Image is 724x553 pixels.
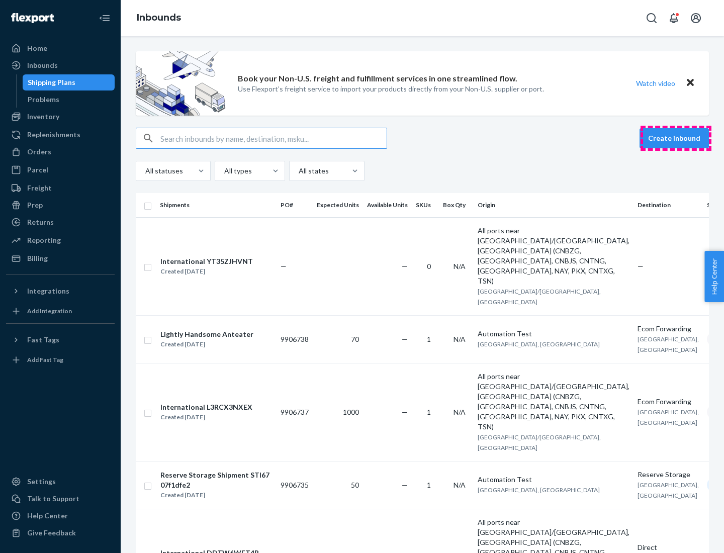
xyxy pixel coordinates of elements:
[640,128,709,148] button: Create inbound
[95,8,115,28] button: Close Navigation
[27,355,63,364] div: Add Fast Tag
[160,470,272,490] div: Reserve Storage Shipment STI6707f1dfe2
[160,339,253,349] div: Created [DATE]
[27,528,76,538] div: Give Feedback
[363,193,412,217] th: Available Units
[6,474,115,490] a: Settings
[223,166,224,176] input: All types
[23,91,115,108] a: Problems
[439,193,474,217] th: Box Qty
[6,332,115,348] button: Fast Tags
[427,262,431,270] span: 0
[478,288,601,306] span: [GEOGRAPHIC_DATA]/[GEOGRAPHIC_DATA], [GEOGRAPHIC_DATA]
[277,363,313,461] td: 9906737
[629,76,682,90] button: Watch video
[474,193,633,217] th: Origin
[478,340,600,348] span: [GEOGRAPHIC_DATA], [GEOGRAPHIC_DATA]
[402,262,408,270] span: —
[281,262,287,270] span: —
[27,165,48,175] div: Parcel
[343,408,359,416] span: 1000
[6,508,115,524] a: Help Center
[351,481,359,489] span: 50
[160,490,272,500] div: Created [DATE]
[23,74,115,90] a: Shipping Plans
[478,372,629,432] div: All ports near [GEOGRAPHIC_DATA]/[GEOGRAPHIC_DATA], [GEOGRAPHIC_DATA] (CNBZG, [GEOGRAPHIC_DATA], ...
[6,525,115,541] button: Give Feedback
[27,286,69,296] div: Integrations
[27,147,51,157] div: Orders
[238,84,544,94] p: Use Flexport’s freight service to import your products directly from your Non-U.S. supplier or port.
[351,335,359,343] span: 70
[27,43,47,53] div: Home
[27,200,43,210] div: Prep
[427,481,431,489] span: 1
[684,76,697,90] button: Close
[238,73,517,84] p: Book your Non-U.S. freight and fulfillment services in one streamlined flow.
[160,256,253,266] div: International YT35ZJHVNT
[27,130,80,140] div: Replenishments
[277,193,313,217] th: PO#
[277,461,313,509] td: 9906735
[638,470,699,480] div: Reserve Storage
[638,542,699,552] div: Direct
[704,251,724,302] button: Help Center
[27,60,58,70] div: Inbounds
[6,127,115,143] a: Replenishments
[454,481,466,489] span: N/A
[638,408,699,426] span: [GEOGRAPHIC_DATA], [GEOGRAPHIC_DATA]
[402,481,408,489] span: —
[478,329,629,339] div: Automation Test
[160,402,252,412] div: International L3RCX3NXEX
[144,166,145,176] input: All statuses
[478,475,629,485] div: Automation Test
[6,303,115,319] a: Add Integration
[27,335,59,345] div: Fast Tags
[277,315,313,363] td: 9906738
[478,226,629,286] div: All ports near [GEOGRAPHIC_DATA]/[GEOGRAPHIC_DATA], [GEOGRAPHIC_DATA] (CNBZG, [GEOGRAPHIC_DATA], ...
[28,77,75,87] div: Shipping Plans
[638,481,699,499] span: [GEOGRAPHIC_DATA], [GEOGRAPHIC_DATA]
[6,283,115,299] button: Integrations
[6,40,115,56] a: Home
[454,262,466,270] span: N/A
[27,494,79,504] div: Talk to Support
[402,408,408,416] span: —
[27,235,61,245] div: Reporting
[160,412,252,422] div: Created [DATE]
[160,329,253,339] div: Lightly Handsome Anteater
[638,397,699,407] div: Ecom Forwarding
[412,193,439,217] th: SKUs
[6,197,115,213] a: Prep
[6,232,115,248] a: Reporting
[686,8,706,28] button: Open account menu
[6,57,115,73] a: Inbounds
[633,193,703,217] th: Destination
[6,162,115,178] a: Parcel
[638,262,644,270] span: —
[27,183,52,193] div: Freight
[27,511,68,521] div: Help Center
[27,307,72,315] div: Add Integration
[298,166,299,176] input: All states
[6,180,115,196] a: Freight
[160,128,387,148] input: Search inbounds by name, destination, msku...
[313,193,363,217] th: Expected Units
[6,144,115,160] a: Orders
[27,477,56,487] div: Settings
[454,335,466,343] span: N/A
[427,335,431,343] span: 1
[129,4,189,33] ol: breadcrumbs
[28,95,59,105] div: Problems
[156,193,277,217] th: Shipments
[664,8,684,28] button: Open notifications
[11,13,54,23] img: Flexport logo
[6,491,115,507] a: Talk to Support
[160,266,253,276] div: Created [DATE]
[27,112,59,122] div: Inventory
[638,324,699,334] div: Ecom Forwarding
[638,335,699,353] span: [GEOGRAPHIC_DATA], [GEOGRAPHIC_DATA]
[6,109,115,125] a: Inventory
[478,433,601,451] span: [GEOGRAPHIC_DATA]/[GEOGRAPHIC_DATA], [GEOGRAPHIC_DATA]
